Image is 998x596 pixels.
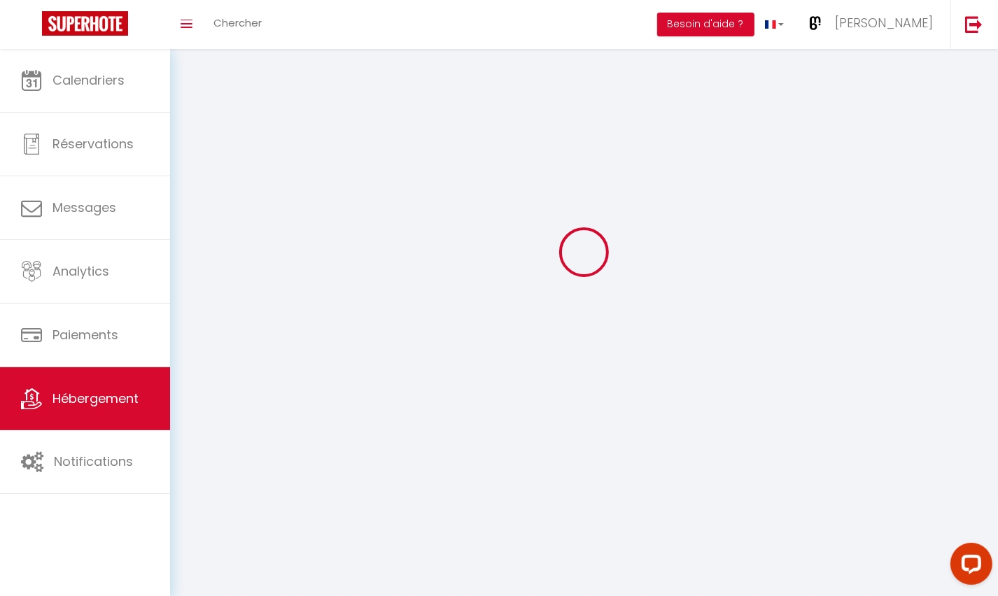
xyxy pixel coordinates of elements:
[52,71,125,89] span: Calendriers
[805,13,826,34] img: ...
[42,11,128,36] img: Super Booking
[657,13,754,36] button: Besoin d'aide ?
[52,135,134,152] span: Réservations
[54,453,133,470] span: Notifications
[52,326,118,343] span: Paiements
[52,199,116,216] span: Messages
[52,262,109,280] span: Analytics
[965,15,983,33] img: logout
[939,537,998,596] iframe: LiveChat chat widget
[52,390,139,407] span: Hébergement
[213,15,262,30] span: Chercher
[835,14,933,31] span: [PERSON_NAME]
